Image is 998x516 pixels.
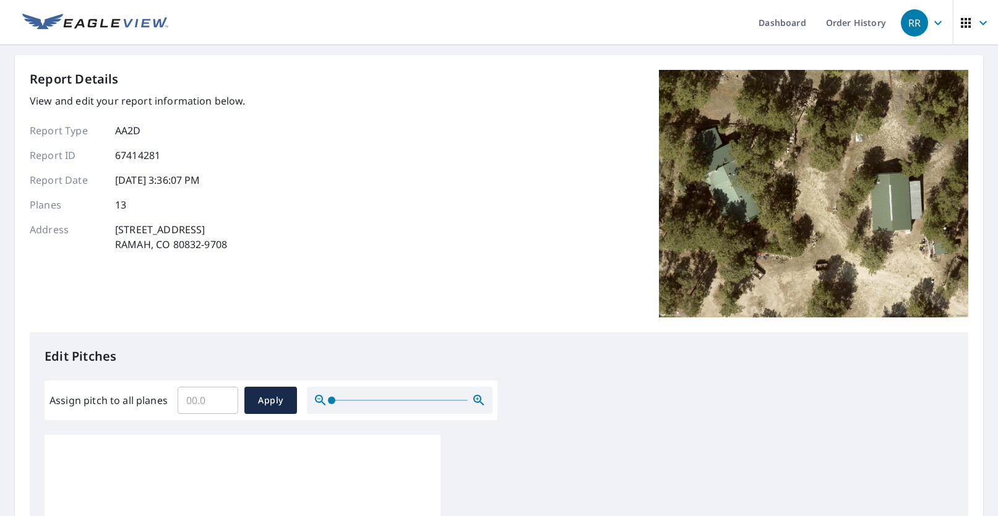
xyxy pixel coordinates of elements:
[30,93,246,108] p: View and edit your report information below.
[115,173,200,187] p: [DATE] 3:36:07 PM
[30,173,104,187] p: Report Date
[30,222,104,252] p: Address
[115,148,160,163] p: 67414281
[659,70,968,317] img: Top image
[49,393,168,408] label: Assign pitch to all planes
[115,222,227,252] p: [STREET_ADDRESS] RAMAH, CO 80832-9708
[115,123,141,138] p: AA2D
[178,383,238,418] input: 00.0
[901,9,928,37] div: RR
[22,14,168,32] img: EV Logo
[30,123,104,138] p: Report Type
[30,148,104,163] p: Report ID
[45,347,953,366] p: Edit Pitches
[254,393,287,408] span: Apply
[30,197,104,212] p: Planes
[115,197,126,212] p: 13
[244,387,297,414] button: Apply
[30,70,119,88] p: Report Details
